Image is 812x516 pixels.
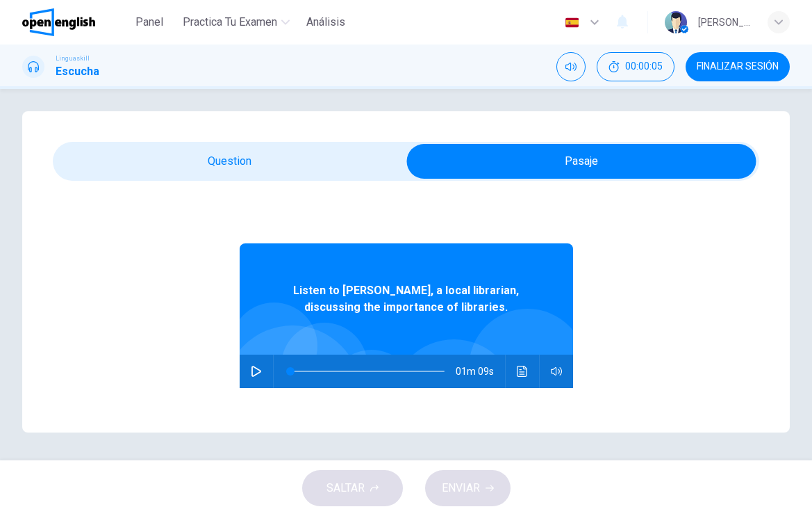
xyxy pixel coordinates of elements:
button: FINALIZAR SESIÓN [686,52,790,81]
div: Silenciar [556,52,586,81]
a: OpenEnglish logo [22,8,127,36]
img: es [563,17,581,28]
button: Panel [127,10,172,35]
img: Profile picture [665,11,687,33]
div: [PERSON_NAME] [698,14,751,31]
button: Análisis [301,10,351,35]
span: Análisis [306,14,345,31]
button: Practica tu examen [177,10,295,35]
span: Practica tu examen [183,14,277,31]
span: 01m 09s [456,355,505,388]
span: Listen to [PERSON_NAME], a local librarian, discussing the importance of libraries. [285,282,528,316]
h1: Escucha [56,63,99,80]
div: Ocultar [597,52,674,81]
button: Haz clic para ver la transcripción del audio [511,355,533,388]
span: FINALIZAR SESIÓN [697,61,779,72]
span: Linguaskill [56,54,90,63]
span: Panel [135,14,163,31]
img: OpenEnglish logo [22,8,95,36]
span: 00:00:05 [625,61,663,72]
button: 00:00:05 [597,52,674,81]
